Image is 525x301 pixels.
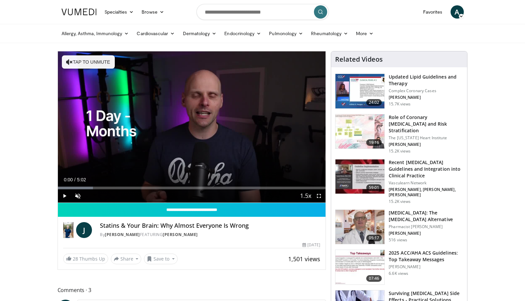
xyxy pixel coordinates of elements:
span: 07:46 [366,275,382,282]
div: [DATE] [302,242,320,248]
p: 516 views [389,237,407,243]
p: [PERSON_NAME] [389,231,463,236]
h3: Recent [MEDICAL_DATA] Guidelines and Integration into Clinical Practice [389,159,463,179]
a: [PERSON_NAME] [163,232,198,237]
h3: Updated Lipid Guidelines and Therapy [389,74,463,87]
span: 24:02 [366,99,382,106]
a: 28 Thumbs Up [63,254,108,264]
a: Pulmonology [265,27,307,40]
h3: [MEDICAL_DATA]: The [MEDICAL_DATA] Alternative [389,210,463,223]
a: [PERSON_NAME] [105,232,140,237]
div: By FEATURING [100,232,320,238]
a: Rheumatology [307,27,352,40]
span: 1,501 views [288,255,320,263]
a: 07:46 2025 ACC/AHA ACS Guidelines: Top Takeaway Messages [PERSON_NAME] 6.6K views [335,250,463,285]
video-js: Video Player [58,51,326,203]
h3: Role of Coronary [MEDICAL_DATA] and Risk Stratification [389,114,463,134]
h4: Related Videos [335,55,383,63]
a: Specialties [101,5,138,19]
span: 28 [73,256,78,262]
a: A [451,5,464,19]
p: 6.6K views [389,271,408,276]
img: 77f671eb-9394-4acc-bc78-a9f077f94e00.150x105_q85_crop-smart_upscale.jpg [335,74,384,108]
button: Save to [144,254,178,264]
img: 369ac253-1227-4c00-b4e1-6e957fd240a8.150x105_q85_crop-smart_upscale.jpg [335,250,384,284]
button: Share [111,254,142,264]
button: Playback Rate [299,189,312,203]
p: Pharmacist [PERSON_NAME] [389,224,463,229]
a: 19:16 Role of Coronary [MEDICAL_DATA] and Risk Stratification The [US_STATE] Heart Institute [PER... [335,114,463,154]
a: 59:01 Recent [MEDICAL_DATA] Guidelines and Integration into Clinical Practice Vasculearn Network ... [335,159,463,204]
a: 05:17 [MEDICAL_DATA]: The [MEDICAL_DATA] Alternative Pharmacist [PERSON_NAME] [PERSON_NAME] 516 v... [335,210,463,245]
p: 15.7K views [389,101,411,107]
button: Tap to unmute [62,55,115,69]
span: Comments 3 [58,286,326,294]
p: [PERSON_NAME] [389,264,463,270]
p: [PERSON_NAME] [389,142,463,147]
h4: Statins & Your Brain: Why Almost Everyone Is Wrong [100,222,320,229]
p: [PERSON_NAME] [389,95,463,100]
span: / [74,177,76,182]
h3: 2025 ACC/AHA ACS Guidelines: Top Takeaway Messages [389,250,463,263]
img: 1efa8c99-7b8a-4ab5-a569-1c219ae7bd2c.150x105_q85_crop-smart_upscale.jpg [335,114,384,149]
img: Dr. Jordan Rennicke [63,222,74,238]
a: Dermatology [179,27,221,40]
a: More [352,27,377,40]
button: Unmute [71,189,84,203]
input: Search topics, interventions [197,4,329,20]
a: Cardiovascular [133,27,179,40]
a: J [76,222,92,238]
button: Fullscreen [312,189,326,203]
span: 0:00 [64,177,73,182]
span: 19:16 [366,139,382,146]
p: Complex Coronary Cases [389,88,463,93]
a: 24:02 Updated Lipid Guidelines and Therapy Complex Coronary Cases [PERSON_NAME] 15.7K views [335,74,463,109]
a: Favorites [419,5,447,19]
p: [PERSON_NAME], [PERSON_NAME], [PERSON_NAME] [389,187,463,198]
div: Progress Bar [58,187,326,189]
img: VuMedi Logo [62,9,97,15]
p: Vasculearn Network [389,180,463,186]
p: The [US_STATE] Heart Institute [389,135,463,141]
a: Endocrinology [220,27,265,40]
span: 5:02 [77,177,86,182]
p: 15.2K views [389,149,411,154]
p: 15.2K views [389,199,411,204]
a: Allergy, Asthma, Immunology [58,27,133,40]
a: Browse [138,5,168,19]
button: Play [58,189,71,203]
span: 59:01 [366,184,382,191]
img: ce9609b9-a9bf-4b08-84dd-8eeb8ab29fc6.150x105_q85_crop-smart_upscale.jpg [335,210,384,244]
img: 87825f19-cf4c-4b91-bba1-ce218758c6bb.150x105_q85_crop-smart_upscale.jpg [335,159,384,194]
span: 05:17 [366,235,382,241]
